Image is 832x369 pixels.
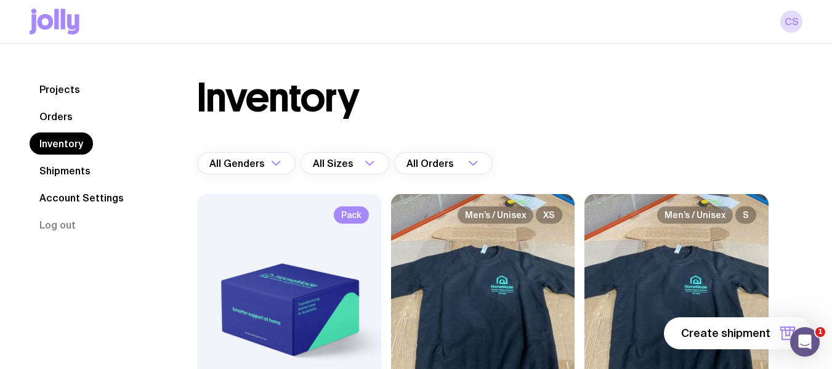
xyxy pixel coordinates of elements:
[456,152,464,174] input: Search for option
[30,160,100,182] a: Shipments
[536,206,562,224] span: XS
[30,78,90,100] a: Projects
[209,152,267,174] span: All Genders
[301,152,389,174] div: Search for option
[30,105,83,128] a: Orders
[815,327,825,337] span: 1
[394,152,493,174] div: Search for option
[334,206,369,224] span: Pack
[735,206,756,224] span: S
[657,206,733,224] span: Men’s / Unisex
[197,78,359,118] h1: Inventory
[356,152,361,174] input: Search for option
[197,152,296,174] div: Search for option
[780,10,802,33] a: CS
[30,214,86,236] button: Log out
[30,187,134,209] a: Account Settings
[30,132,93,155] a: Inventory
[790,327,820,357] iframe: Intercom live chat
[313,152,356,174] span: All Sizes
[406,152,456,174] span: All Orders
[664,317,812,349] button: Create shipment
[681,326,770,341] span: Create shipment
[458,206,533,224] span: Men’s / Unisex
